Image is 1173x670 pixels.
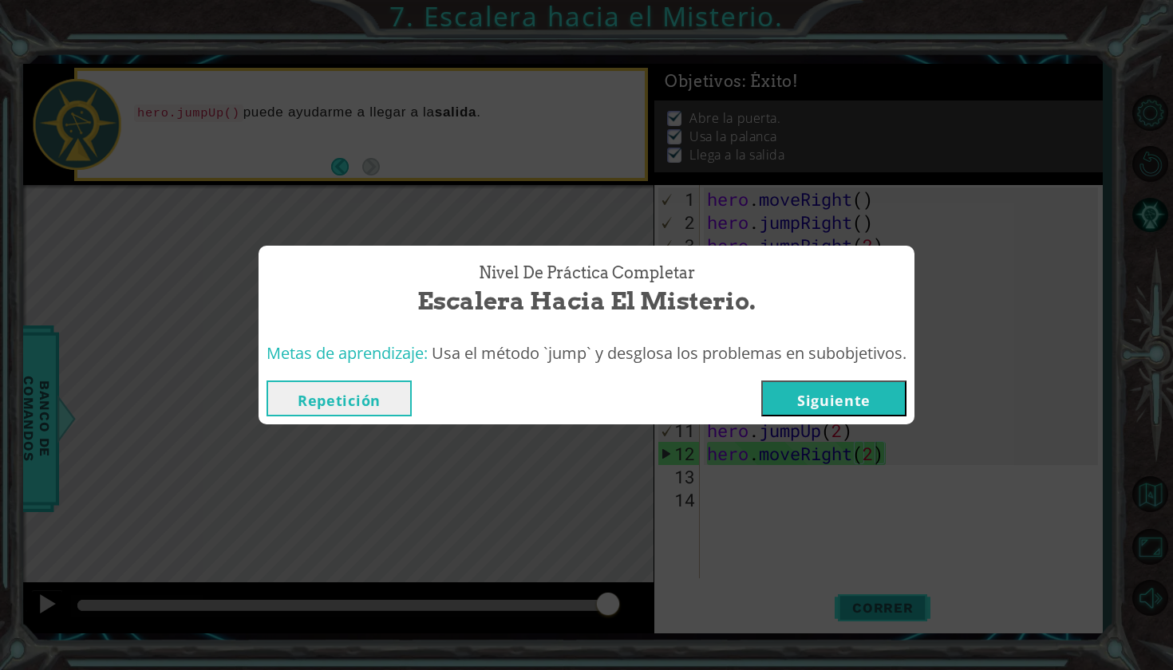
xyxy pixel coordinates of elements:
[479,262,695,285] span: Nivel de Práctica Completar
[267,380,412,416] button: Repetición
[761,380,906,416] button: Siguiente
[267,342,428,364] span: Metas de aprendizaje:
[432,342,906,364] span: Usa el método `jump` y desglosa los problemas en subobjetivos.
[417,284,756,318] span: Escalera hacia el Misterio.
